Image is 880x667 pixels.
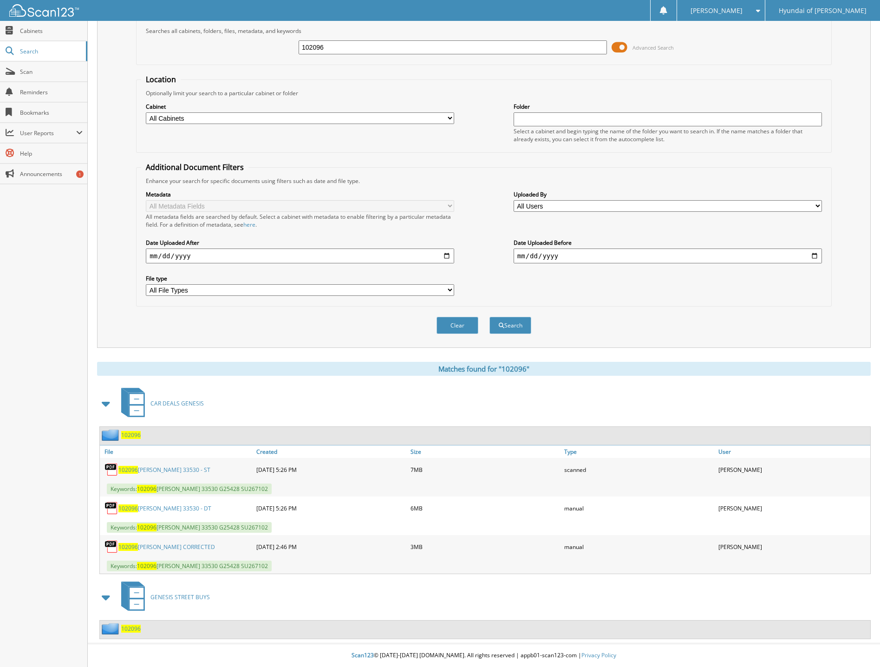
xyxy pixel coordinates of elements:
[137,523,156,531] span: 102096
[76,170,84,178] div: 1
[116,385,204,422] a: CAR DEALS GENESIS
[141,162,248,172] legend: Additional Document Filters
[408,460,562,479] div: 7MB
[562,499,716,517] div: manual
[146,275,454,282] label: File type
[20,170,83,178] span: Announcements
[107,561,272,571] span: Keywords: [PERSON_NAME] 33530 G25428 SU267102
[104,540,118,554] img: PDF.png
[20,47,81,55] span: Search
[118,504,138,512] span: 102096
[9,4,79,17] img: scan123-logo-white.svg
[716,537,870,556] div: [PERSON_NAME]
[20,150,83,157] span: Help
[121,431,141,439] a: 102096
[716,445,870,458] a: User
[514,239,822,247] label: Date Uploaded Before
[20,129,76,137] span: User Reports
[514,248,822,263] input: end
[141,89,826,97] div: Optionally limit your search to a particular cabinet or folder
[146,190,454,198] label: Metadata
[88,644,880,667] div: © [DATE]-[DATE] [DOMAIN_NAME]. All rights reserved | appb01-scan123-com |
[254,445,408,458] a: Created
[104,463,118,477] img: PDF.png
[352,651,374,659] span: Scan123
[716,460,870,479] div: [PERSON_NAME]
[779,8,867,13] span: Hyundai of [PERSON_NAME]
[632,44,674,51] span: Advanced Search
[514,103,822,111] label: Folder
[141,74,181,85] legend: Location
[118,543,215,551] a: 102096[PERSON_NAME] CORRECTED
[489,317,531,334] button: Search
[514,127,822,143] div: Select a cabinet and begin typing the name of the folder you want to search in. If the name match...
[716,499,870,517] div: [PERSON_NAME]
[107,484,272,494] span: Keywords: [PERSON_NAME] 33530 G25428 SU267102
[146,248,454,263] input: start
[20,27,83,35] span: Cabinets
[562,537,716,556] div: manual
[146,103,454,111] label: Cabinet
[104,501,118,515] img: PDF.png
[20,109,83,117] span: Bookmarks
[141,177,826,185] div: Enhance your search for specific documents using filters such as date and file type.
[254,460,408,479] div: [DATE] 5:26 PM
[141,27,826,35] div: Searches all cabinets, folders, files, metadata, and keywords
[97,362,871,376] div: Matches found for "102096"
[146,213,454,229] div: All metadata fields are searched by default. Select a cabinet with metadata to enable filtering b...
[146,239,454,247] label: Date Uploaded After
[118,466,210,474] a: 102096[PERSON_NAME] 33530 - ST
[150,593,210,601] span: GENESIS STREET BUYS
[562,460,716,479] div: scanned
[20,88,83,96] span: Reminders
[408,499,562,517] div: 6MB
[408,537,562,556] div: 3MB
[102,429,121,441] img: folder2.png
[691,8,743,13] span: [PERSON_NAME]
[562,445,716,458] a: Type
[118,466,138,474] span: 102096
[121,625,141,633] a: 102096
[107,522,272,533] span: Keywords: [PERSON_NAME] 33530 G25428 SU267102
[20,68,83,76] span: Scan
[137,562,156,570] span: 102096
[150,399,204,407] span: CAR DEALS GENESIS
[118,543,138,551] span: 102096
[118,504,211,512] a: 102096[PERSON_NAME] 33530 - DT
[243,221,255,229] a: here
[254,537,408,556] div: [DATE] 2:46 PM
[116,579,210,615] a: GENESIS STREET BUYS
[137,485,156,493] span: 102096
[254,499,408,517] div: [DATE] 5:26 PM
[102,623,121,634] img: folder2.png
[581,651,616,659] a: Privacy Policy
[437,317,478,334] button: Clear
[100,445,254,458] a: File
[408,445,562,458] a: Size
[514,190,822,198] label: Uploaded By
